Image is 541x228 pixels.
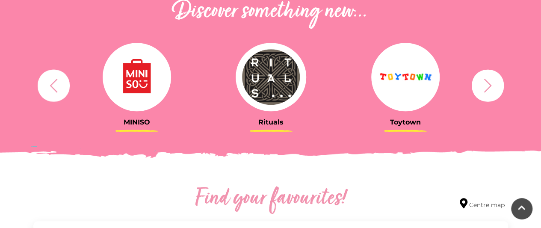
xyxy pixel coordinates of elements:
[345,118,466,126] h3: Toytown
[76,118,198,126] h3: MINISO
[76,43,198,126] a: MINISO
[115,185,427,213] h2: Find your favourites!
[210,118,332,126] h3: Rituals
[345,43,466,126] a: Toytown
[210,43,332,126] a: Rituals
[460,198,505,210] a: Centre map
